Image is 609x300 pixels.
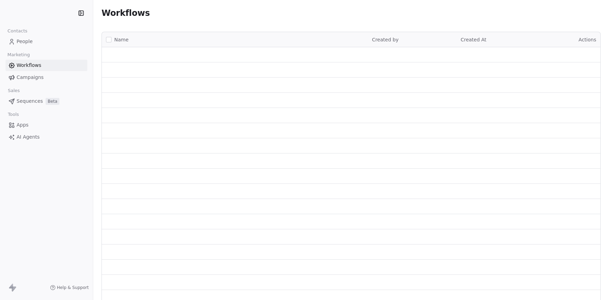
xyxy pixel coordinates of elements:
[17,74,43,81] span: Campaigns
[17,133,40,141] span: AI Agents
[46,98,59,105] span: Beta
[101,8,150,18] span: Workflows
[6,36,87,47] a: People
[6,60,87,71] a: Workflows
[5,86,23,96] span: Sales
[6,72,87,83] a: Campaigns
[461,37,486,42] span: Created At
[4,50,33,60] span: Marketing
[6,131,87,143] a: AI Agents
[57,285,89,290] span: Help & Support
[6,119,87,131] a: Apps
[17,38,33,45] span: People
[4,26,30,36] span: Contacts
[17,62,41,69] span: Workflows
[372,37,398,42] span: Created by
[6,96,87,107] a: SequencesBeta
[114,36,128,43] span: Name
[50,285,89,290] a: Help & Support
[579,37,596,42] span: Actions
[17,121,29,129] span: Apps
[5,109,22,120] span: Tools
[17,98,43,105] span: Sequences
